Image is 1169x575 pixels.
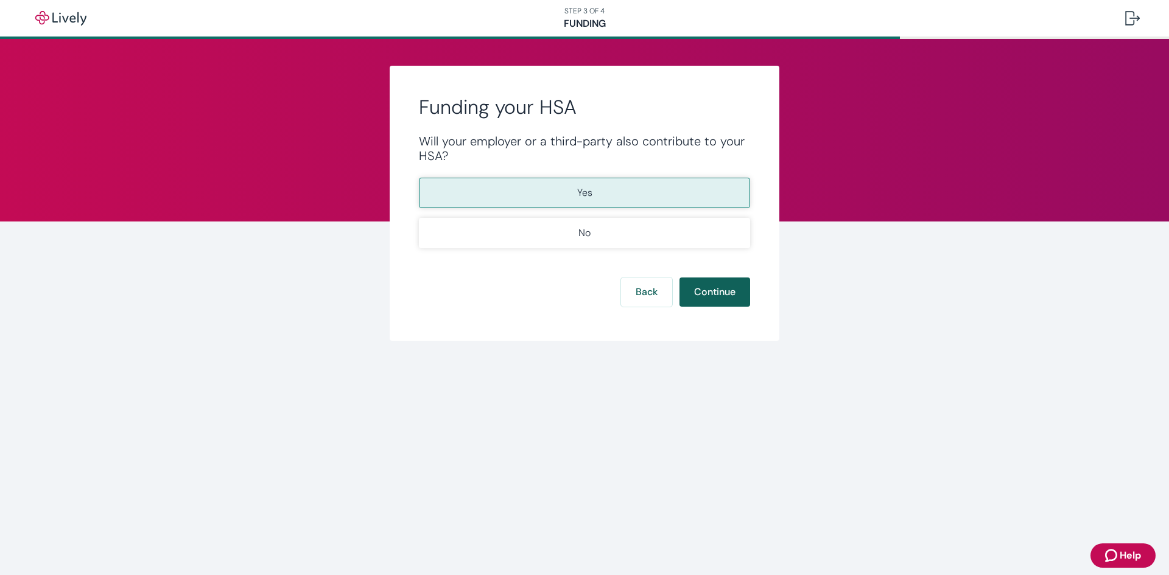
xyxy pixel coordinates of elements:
[1090,543,1156,568] button: Zendesk support iconHelp
[578,226,591,240] p: No
[577,186,592,200] p: Yes
[621,277,672,307] button: Back
[419,95,750,119] h2: Funding your HSA
[419,134,750,163] div: Will your employer or a third-party also contribute to your HSA?
[419,178,750,208] button: Yes
[1105,548,1120,563] svg: Zendesk support icon
[419,218,750,248] button: No
[27,11,95,26] img: Lively
[679,277,750,307] button: Continue
[1115,4,1150,33] button: Log out
[1120,548,1141,563] span: Help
